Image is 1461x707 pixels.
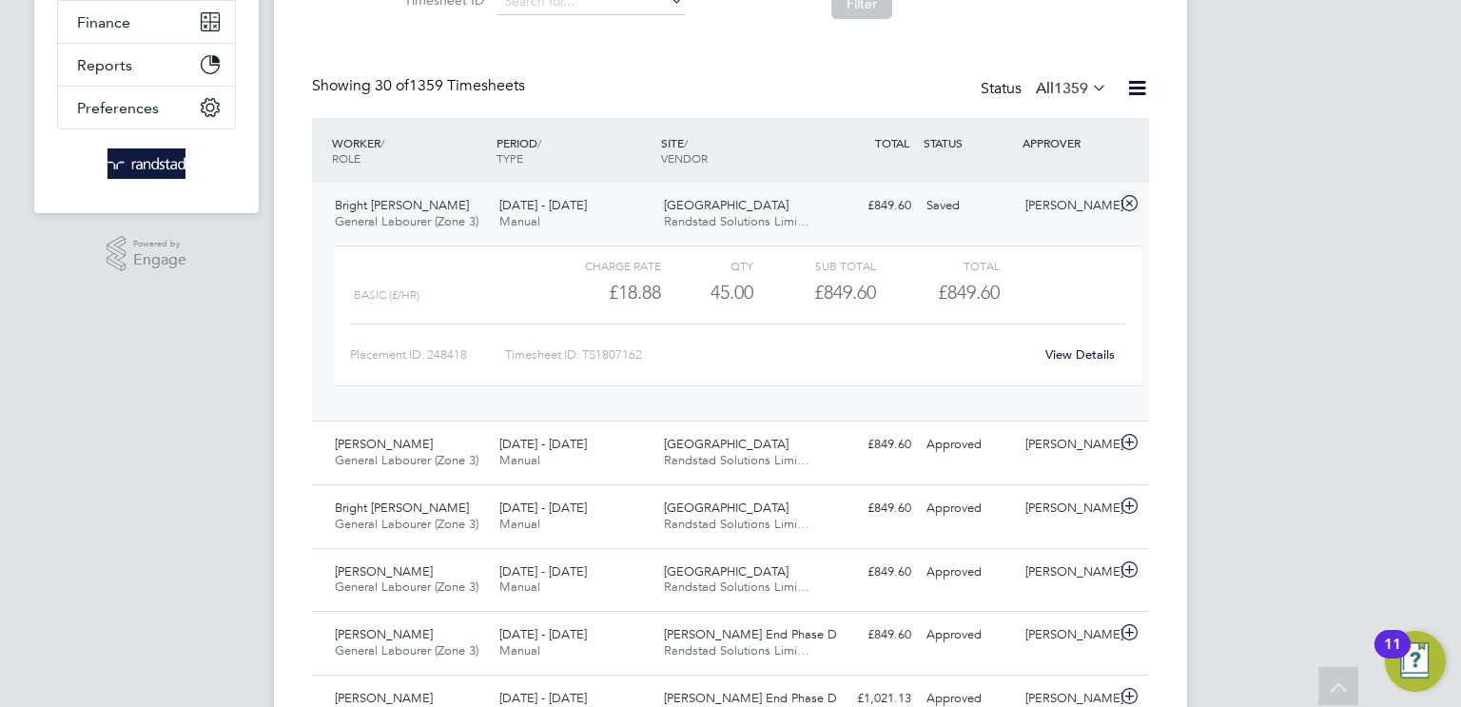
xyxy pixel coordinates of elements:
span: Reports [77,56,132,74]
div: £849.60 [820,429,919,461]
span: [PERSON_NAME] [335,436,433,452]
span: Bright [PERSON_NAME] [335,197,469,213]
div: £849.60 [820,557,919,588]
span: [GEOGRAPHIC_DATA] [664,197,789,213]
span: [DATE] - [DATE] [499,563,587,579]
span: [DATE] - [DATE] [499,436,587,452]
div: QTY [661,254,753,277]
span: / [537,135,541,150]
span: General Labourer (Zone 3) [335,213,478,229]
span: [PERSON_NAME] End Phase D [664,626,837,642]
span: Powered by [133,236,186,252]
span: Randstad Solutions Limi… [664,452,809,468]
span: [PERSON_NAME] [335,626,433,642]
span: 1359 [1054,79,1088,98]
div: STATUS [919,126,1018,160]
span: Randstad Solutions Limi… [664,642,809,658]
span: Manual [499,579,540,595]
span: 30 of [375,76,409,95]
div: £18.88 [538,277,661,308]
div: Sub Total [753,254,876,277]
div: APPROVER [1018,126,1117,160]
span: General Labourer (Zone 3) [335,642,478,658]
span: [PERSON_NAME] End Phase D [664,690,837,706]
span: £849.60 [938,281,1000,304]
span: Manual [499,642,540,658]
span: 1359 Timesheets [375,76,525,95]
span: / [380,135,384,150]
div: Status [981,76,1111,103]
div: Placement ID: 248418 [350,340,505,370]
div: Approved [919,429,1018,461]
div: Total [876,254,999,277]
button: Preferences [58,87,235,128]
span: Randstad Solutions Limi… [664,213,809,229]
span: [DATE] - [DATE] [499,197,587,213]
span: Randstad Solutions Limi… [664,579,809,595]
div: Timesheet ID: TS1807162 [505,340,1033,370]
span: Manual [499,516,540,532]
span: / [684,135,688,150]
span: TYPE [497,150,523,166]
div: [PERSON_NAME] [1018,493,1117,524]
span: Manual [499,452,540,468]
span: [DATE] - [DATE] [499,690,587,706]
div: £849.60 [753,277,876,308]
span: General Labourer (Zone 3) [335,452,478,468]
button: Reports [58,44,235,86]
span: General Labourer (Zone 3) [335,516,478,532]
span: Manual [499,213,540,229]
div: £849.60 [820,493,919,524]
div: [PERSON_NAME] [1018,619,1117,651]
span: Bright [PERSON_NAME] [335,500,469,516]
span: Randstad Solutions Limi… [664,516,809,532]
div: [PERSON_NAME] [1018,429,1117,461]
span: [DATE] - [DATE] [499,626,587,642]
button: Open Resource Center, 11 new notifications [1385,631,1446,692]
span: [PERSON_NAME] [335,563,433,579]
div: WORKER [327,126,492,175]
span: General Labourer (Zone 3) [335,579,478,595]
span: Engage [133,252,186,268]
div: Approved [919,557,1018,588]
a: View Details [1045,346,1115,363]
img: randstad-logo-retina.png [107,148,186,179]
div: Approved [919,619,1018,651]
div: £849.60 [820,619,919,651]
a: Go to home page [57,148,236,179]
span: [GEOGRAPHIC_DATA] [664,436,789,452]
div: PERIOD [492,126,656,175]
span: Basic (£/HR) [354,288,419,302]
span: ROLE [332,150,360,166]
button: Finance [58,1,235,43]
div: Saved [919,190,1018,222]
span: [DATE] - [DATE] [499,500,587,516]
span: [GEOGRAPHIC_DATA] [664,563,789,579]
div: Approved [919,493,1018,524]
div: 11 [1384,644,1401,669]
div: Showing [312,76,529,96]
span: Finance [77,13,130,31]
div: [PERSON_NAME] [1018,557,1117,588]
div: SITE [656,126,821,175]
div: [PERSON_NAME] [1018,190,1117,222]
div: 45.00 [661,277,753,308]
div: £849.60 [820,190,919,222]
span: [PERSON_NAME] [335,690,433,706]
span: VENDOR [661,150,708,166]
span: TOTAL [875,135,909,150]
div: Charge rate [538,254,661,277]
span: Preferences [77,99,159,117]
span: [GEOGRAPHIC_DATA] [664,500,789,516]
label: All [1036,79,1107,98]
a: Powered byEngage [107,236,187,272]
